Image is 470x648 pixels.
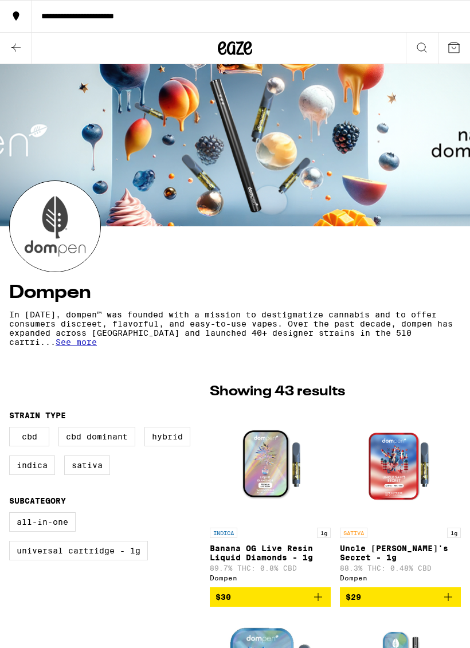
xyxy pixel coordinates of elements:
[56,337,97,347] span: See more
[10,181,100,272] img: Dompen logo
[213,407,328,522] img: Dompen - Banana OG Live Resin Liquid Diamonds - 1g
[340,407,461,587] a: Open page for Uncle Sam's Secret - 1g from Dompen
[346,592,361,602] span: $29
[210,564,331,572] p: 89.7% THC: 0.8% CBD
[343,407,458,522] img: Dompen - Uncle Sam's Secret - 1g
[340,544,461,562] p: Uncle [PERSON_NAME]'s Secret - 1g
[340,528,367,538] p: SATIVA
[210,574,331,582] div: Dompen
[9,411,66,420] legend: Strain Type
[210,382,461,402] p: Showing 43 results
[9,455,55,475] label: Indica
[317,528,331,538] p: 1g
[144,427,190,446] label: Hybrid
[210,407,331,587] a: Open page for Banana OG Live Resin Liquid Diamonds - 1g from Dompen
[210,528,237,538] p: INDICA
[9,512,76,532] label: All-In-One
[64,455,110,475] label: Sativa
[447,528,461,538] p: 1g
[58,427,135,446] label: CBD Dominant
[9,427,49,446] label: CBD
[340,587,461,607] button: Add to bag
[340,574,461,582] div: Dompen
[9,284,461,302] h4: Dompen
[210,544,331,562] p: Banana OG Live Resin Liquid Diamonds - 1g
[9,541,148,560] label: Universal Cartridge - 1g
[9,496,66,505] legend: Subcategory
[216,592,231,602] span: $30
[210,587,331,607] button: Add to bag
[340,564,461,572] p: 88.3% THC: 0.48% CBD
[9,310,461,347] p: In [DATE], dompen™ was founded with a mission to destigmatize cannabis and to offer consumers dis...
